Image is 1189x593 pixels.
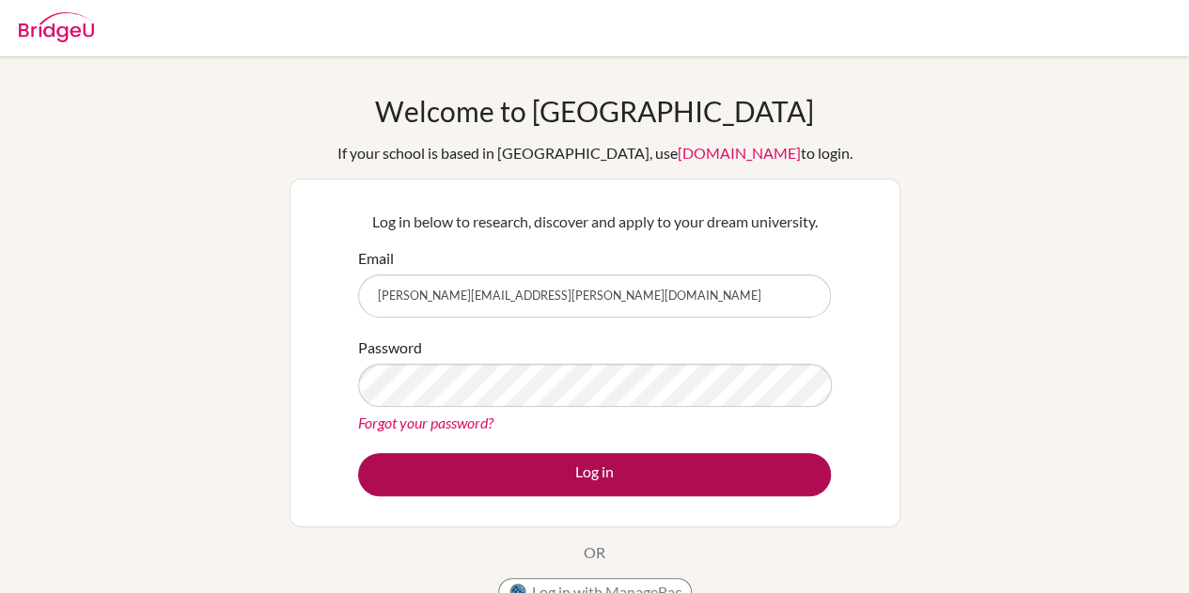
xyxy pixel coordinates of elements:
label: Email [358,247,394,270]
button: Log in [358,453,831,496]
img: Bridge-U [19,12,94,42]
div: If your school is based in [GEOGRAPHIC_DATA], use to login. [337,142,853,164]
p: Log in below to research, discover and apply to your dream university. [358,211,831,233]
label: Password [358,336,422,359]
a: Forgot your password? [358,414,493,431]
h1: Welcome to [GEOGRAPHIC_DATA] [375,94,814,128]
a: [DOMAIN_NAME] [678,144,801,162]
p: OR [584,541,605,564]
